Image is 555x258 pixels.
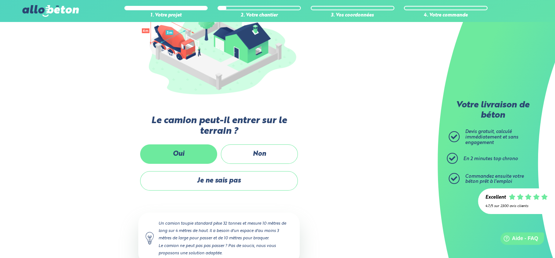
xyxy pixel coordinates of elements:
div: 3. Vos coordonnées [311,13,394,18]
label: Oui [140,144,217,164]
span: Commandez ensuite votre béton prêt à l'emploi [465,174,524,184]
label: Non [221,144,298,164]
img: allobéton [22,5,79,17]
div: 4.7/5 sur 2300 avis clients [485,204,548,208]
label: Je ne sais pas [140,171,298,191]
div: Excellent [485,195,506,200]
span: En 2 minutes top chrono [463,156,518,161]
div: 2. Votre chantier [218,13,301,18]
label: Le camion peut-il entrer sur le terrain ? [138,115,300,137]
p: Votre livraison de béton [450,100,535,121]
div: 1. Votre projet [124,13,208,18]
span: Devis gratuit, calculé immédiatement et sans engagement [465,129,518,145]
div: 4. Votre commande [404,13,488,18]
iframe: Help widget launcher [490,229,547,250]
